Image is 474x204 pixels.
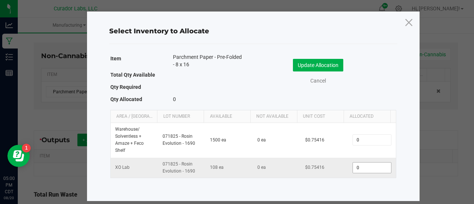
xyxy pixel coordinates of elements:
[173,53,242,68] span: Parchment Paper - Pre-Folded - 8 x 16
[110,94,142,104] label: Qty Allocated
[110,70,155,80] label: Total Qty Available
[210,165,224,170] span: 108 ea
[115,165,130,170] span: XO Lab
[204,110,250,123] th: Available
[22,144,31,153] iframe: Resource center unread badge
[257,165,266,170] span: 0 ea
[297,110,344,123] th: Unit Cost
[7,145,30,167] iframe: Resource center
[157,110,204,123] th: Lot Number
[110,53,121,64] label: Item
[158,123,206,158] td: 071825 - Rosin Evolution - 1690
[110,82,141,92] label: Qty Required
[210,137,226,143] span: 1500 ea
[115,127,144,153] span: Warehouse / Solventless + Amaze + Feco Shelf
[305,165,324,170] span: $0.75416
[109,27,209,35] span: Select Inventory to Allocate
[111,110,157,123] th: Area / [GEOGRAPHIC_DATA]
[303,77,333,85] a: Cancel
[293,59,343,71] button: Update Allocation
[344,110,390,123] th: Allocated
[305,137,324,143] span: $0.75416
[158,158,206,178] td: 071825 - Rosin Evolution - 1690
[173,96,176,102] span: 0
[250,110,297,123] th: Not Available
[257,137,266,143] span: 0 ea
